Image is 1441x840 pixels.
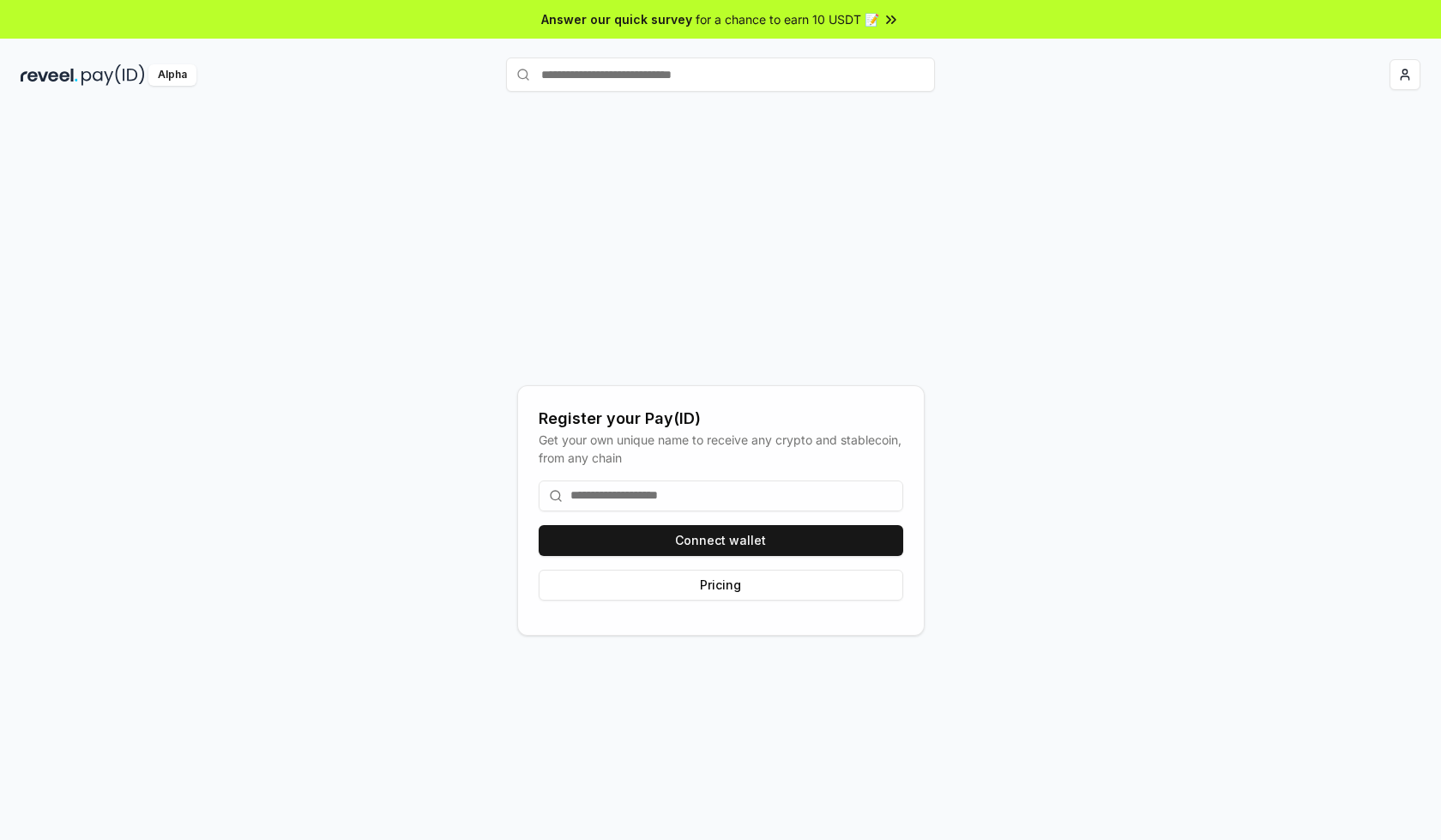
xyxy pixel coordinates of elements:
[81,64,145,86] img: pay_id
[539,407,903,431] div: Register your Pay(ID)
[148,64,196,86] div: Alpha
[539,570,903,601] button: Pricing
[539,431,903,467] div: Get your own unique name to receive any crypto and stablecoin, from any chain
[21,64,78,86] img: reveel_dark
[541,10,692,28] span: Answer our quick survey
[539,525,903,556] button: Connect wallet
[696,10,879,28] span: for a chance to earn 10 USDT 📝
